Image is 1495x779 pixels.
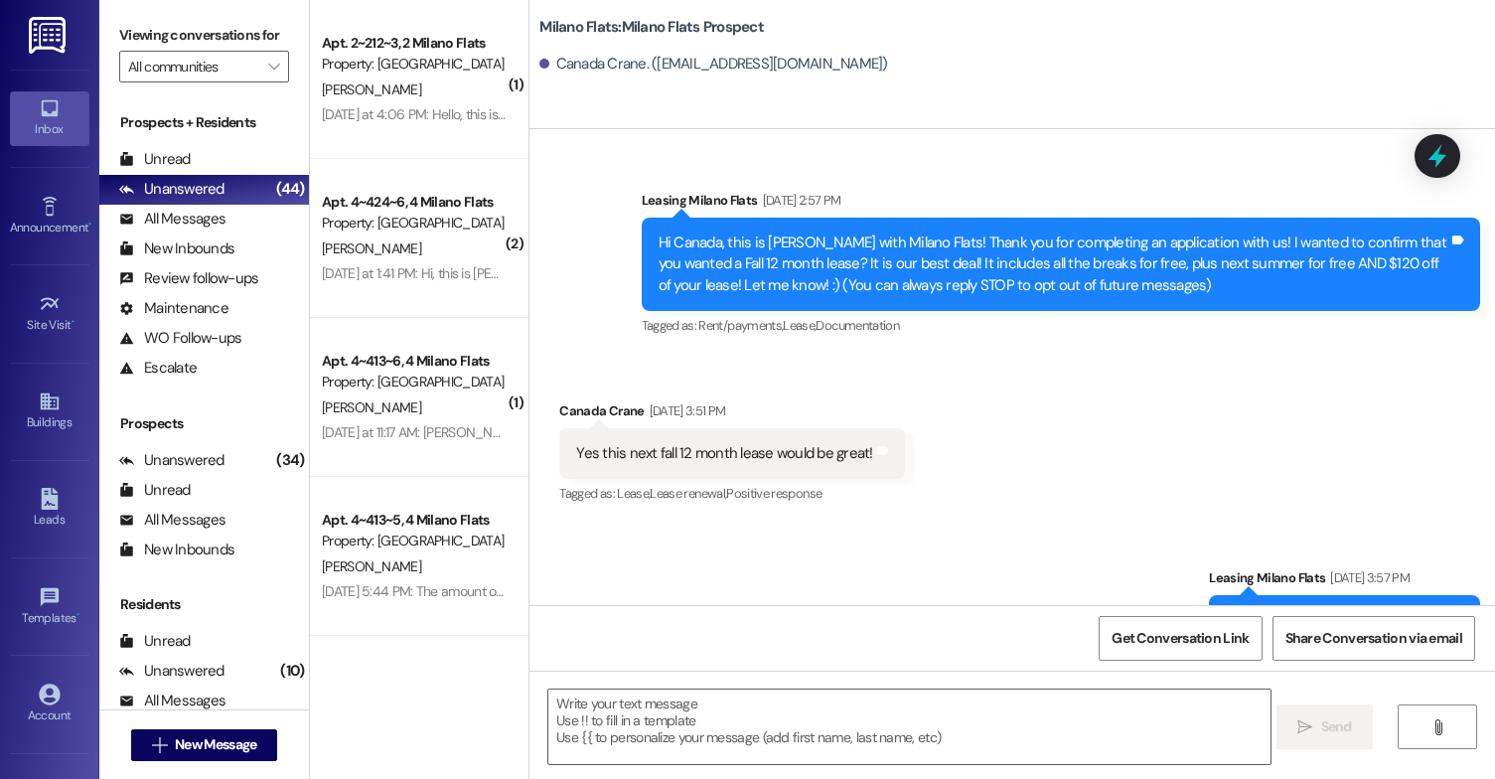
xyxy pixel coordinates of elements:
div: Apt. 4~413~6, 4 Milano Flats [322,351,506,372]
div: All Messages [119,510,225,531]
div: Maintenance [119,298,228,319]
div: Residents [99,594,309,615]
button: Share Conversation via email [1272,616,1475,661]
div: [DATE] 2:57 PM [758,190,841,211]
a: Buildings [10,385,89,438]
div: Unanswered [119,179,224,200]
div: (44) [271,174,309,205]
div: Yes this next fall 12 month lease would be great! [576,443,872,464]
div: Tagged as: [559,479,904,508]
label: Viewing conversations for [119,20,289,51]
i:  [1430,719,1445,735]
span: Get Conversation Link [1112,628,1249,649]
div: Leasing Milano Flats [1209,567,1480,595]
div: WO Follow-ups [119,328,241,349]
span: Lease , [783,317,816,334]
i:  [152,737,167,753]
img: ResiDesk Logo [29,17,70,54]
div: All Messages [119,209,225,230]
div: Prospects [99,413,309,434]
a: Account [10,678,89,731]
div: Hi Canada, this is [PERSON_NAME] with Milano Flats! Thank you for completing an application with ... [659,233,1448,296]
span: Share Conversation via email [1285,628,1462,649]
a: Inbox [10,91,89,145]
div: Unread [119,480,191,501]
div: Tagged as: [642,311,1480,340]
div: Property: [GEOGRAPHIC_DATA] Flats [322,213,506,234]
div: Unanswered [119,661,224,682]
div: Unread [119,631,191,652]
div: [DATE] 3:57 PM [1325,567,1410,588]
div: Unread [119,149,191,170]
i:  [268,59,279,75]
span: • [72,315,75,329]
span: Lease , [617,485,650,502]
span: [PERSON_NAME] [322,80,421,98]
div: Canada Crane [559,400,904,428]
button: Send [1276,704,1373,749]
div: Apt. 4~413~5, 4 Milano Flats [322,510,506,531]
div: Review follow-ups [119,268,258,289]
div: All Messages [119,691,225,711]
span: • [76,608,79,622]
div: Unanswered [119,450,224,471]
span: [PERSON_NAME] [322,398,421,416]
div: New Inbounds [119,540,234,560]
div: Canada Crane. ([EMAIL_ADDRESS][DOMAIN_NAME]) [539,54,887,75]
div: [DATE] at 11:17 AM: [PERSON_NAME] [STREET_ADDRESS] Apt 107 [322,423,684,441]
span: Positive response [726,485,822,502]
div: Prospects + Residents [99,112,309,133]
div: Apt. 4~424~6, 4 Milano Flats [322,192,506,213]
button: New Message [131,729,278,761]
div: New Inbounds [119,238,234,259]
a: Site Visit • [10,287,89,341]
div: (10) [275,656,309,687]
span: [PERSON_NAME] [322,239,421,257]
a: Leads [10,482,89,536]
div: [DATE] 3:51 PM [645,400,726,421]
div: Escalate [119,358,197,379]
div: Apt. 2~212~3, 2 Milano Flats [322,33,506,54]
span: • [88,218,91,232]
input: All communities [128,51,257,82]
a: Templates • [10,580,89,634]
span: Lease renewal , [650,485,726,502]
button: Get Conversation Link [1099,616,1262,661]
div: Property: [GEOGRAPHIC_DATA] Flats [322,372,506,392]
span: [PERSON_NAME] [322,557,421,575]
div: [DATE] 5:44 PM: The amount of litter on the parking lot is crazy [322,582,677,600]
div: Leasing Milano Flats [642,190,1480,218]
span: Rent/payments , [698,317,783,334]
b: Milano Flats: Milano Flats Prospect [539,17,764,38]
div: Property: [GEOGRAPHIC_DATA] Flats [322,54,506,75]
div: (34) [271,445,309,476]
span: Documentation [816,317,899,334]
span: New Message [175,734,256,755]
i:  [1297,719,1312,735]
div: Property: [GEOGRAPHIC_DATA] Flats [322,531,506,551]
span: Send [1321,716,1352,737]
